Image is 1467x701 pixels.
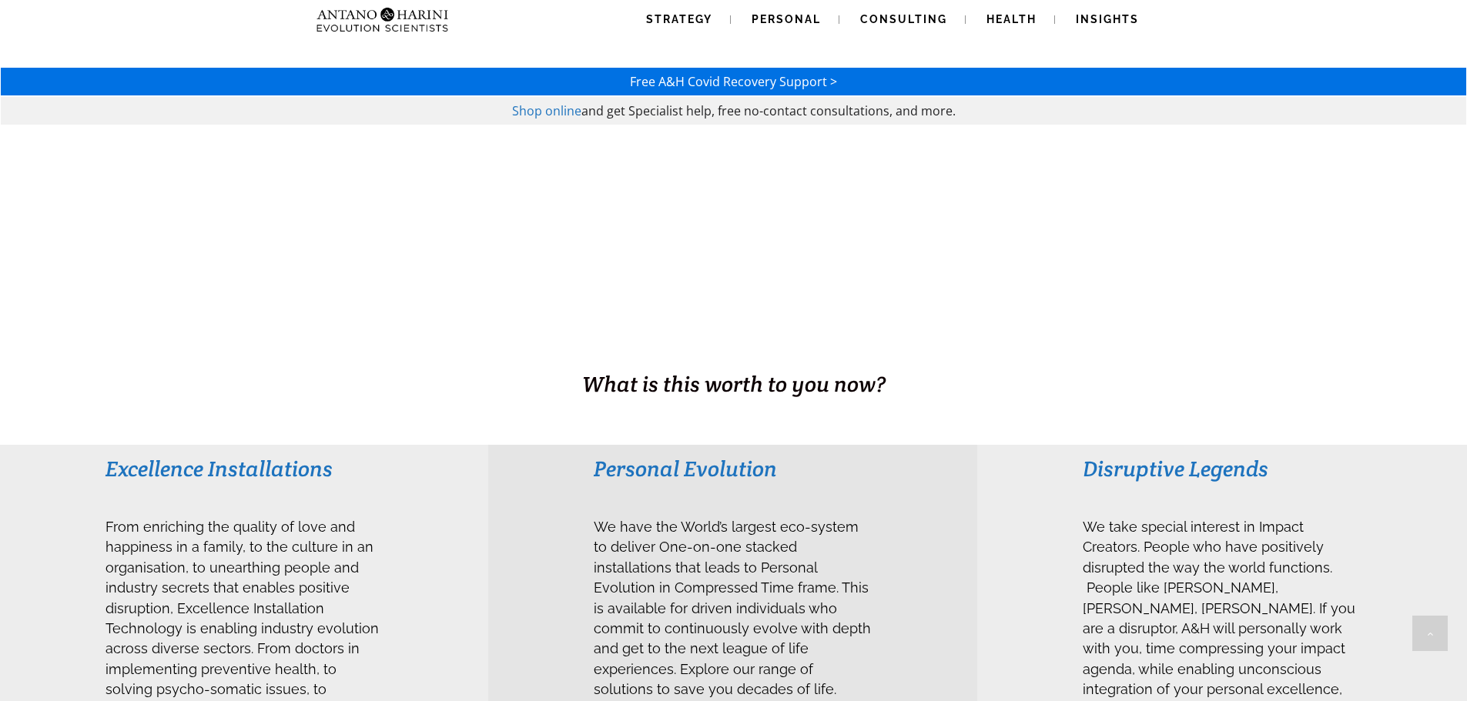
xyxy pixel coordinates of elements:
span: Health [986,13,1037,25]
h1: BUSINESS. HEALTH. Family. Legacy [2,336,1465,369]
h3: Excellence Installations [106,455,383,482]
h3: Disruptive Legends [1083,455,1361,482]
span: We have the World’s largest eco-system to deliver One-on-one stacked installations that leads to ... [594,519,871,697]
span: and get Specialist help, free no-contact consultations, and more. [581,102,956,119]
span: Personal [752,13,821,25]
a: Shop online [512,102,581,119]
span: Consulting [860,13,947,25]
span: What is this worth to you now? [582,370,886,398]
span: Insights [1076,13,1139,25]
h3: Personal Evolution [594,455,872,482]
span: Strategy [646,13,712,25]
a: Free A&H Covid Recovery Support > [630,73,837,90]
